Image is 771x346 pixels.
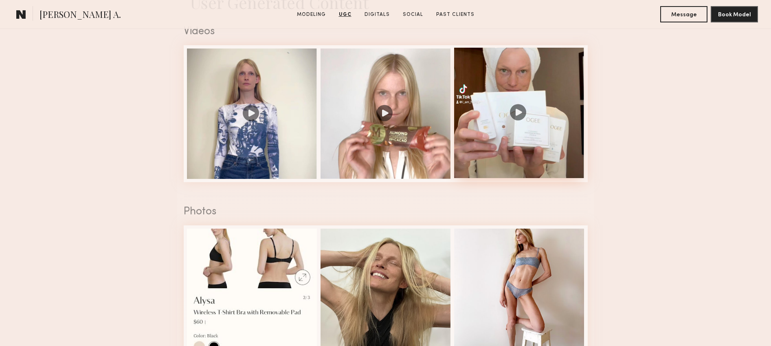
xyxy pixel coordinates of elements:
[336,11,355,18] a: UGC
[711,6,758,22] button: Book Model
[361,11,393,18] a: Digitals
[711,11,758,18] a: Book Model
[184,26,588,37] div: Videos
[184,207,588,217] div: Photos
[660,6,707,22] button: Message
[294,11,329,18] a: Modeling
[400,11,426,18] a: Social
[40,8,121,22] span: [PERSON_NAME] A.
[433,11,478,18] a: Past Clients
